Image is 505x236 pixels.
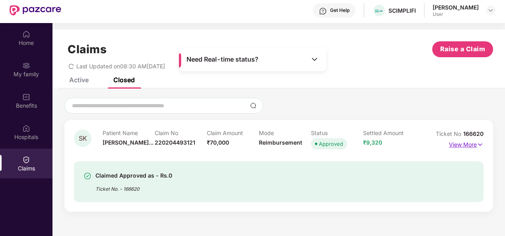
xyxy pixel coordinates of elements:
[68,63,74,70] span: redo
[259,139,302,146] span: Reimbursement
[440,44,486,54] span: Raise a Claim
[259,130,311,136] p: Mode
[22,62,30,70] img: svg+xml;base64,PHN2ZyB3aWR0aD0iMjAiIGhlaWdodD0iMjAiIHZpZXdCb3g9IjAgMCAyMCAyMCIgZmlsbD0ibm9uZSIgeG...
[79,135,87,142] span: SK
[311,55,319,63] img: Toggle Icon
[311,130,363,136] p: Status
[449,138,484,149] p: View More
[250,103,256,109] img: svg+xml;base64,PHN2ZyBpZD0iU2VhcmNoLTMyeDMyIiB4bWxucz0iaHR0cDovL3d3dy53My5vcmcvMjAwMC9zdmciIHdpZH...
[477,140,484,149] img: svg+xml;base64,PHN2ZyB4bWxucz0iaHR0cDovL3d3dy53My5vcmcvMjAwMC9zdmciIHdpZHRoPSIxNyIgaGVpZ2h0PSIxNy...
[22,156,30,164] img: svg+xml;base64,PHN2ZyBpZD0iQ2xhaW0iIHhtbG5zPSJodHRwOi8vd3d3LnczLm9yZy8yMDAwL3N2ZyIgd2lkdGg9IjIwIi...
[95,171,172,180] div: Claimed Approved as - Rs.0
[463,130,484,137] span: 166620
[10,5,61,15] img: New Pazcare Logo
[319,7,327,15] img: svg+xml;base64,PHN2ZyBpZD0iSGVscC0zMngzMiIgeG1sbnM9Imh0dHA6Ly93d3cudzMub3JnLzIwMDAvc3ZnIiB3aWR0aD...
[186,55,258,64] span: Need Real-time status?
[22,30,30,38] img: svg+xml;base64,PHN2ZyBpZD0iSG9tZSIgeG1sbnM9Imh0dHA6Ly93d3cudzMub3JnLzIwMDAvc3ZnIiB3aWR0aD0iMjAiIG...
[155,130,207,136] p: Claim No
[68,43,107,56] h1: Claims
[432,41,493,57] button: Raise a Claim
[22,93,30,101] img: svg+xml;base64,PHN2ZyBpZD0iQmVuZWZpdHMiIHhtbG5zPSJodHRwOi8vd3d3LnczLm9yZy8yMDAwL3N2ZyIgd2lkdGg9Ij...
[22,124,30,132] img: svg+xml;base64,PHN2ZyBpZD0iSG9zcGl0YWxzIiB4bWxucz0iaHR0cDovL3d3dy53My5vcmcvMjAwMC9zdmciIHdpZHRoPS...
[488,7,494,14] img: svg+xml;base64,PHN2ZyBpZD0iRHJvcGRvd24tMzJ4MzIiIHhtbG5zPSJodHRwOi8vd3d3LnczLm9yZy8yMDAwL3N2ZyIgd2...
[363,139,382,146] span: ₹9,320
[95,180,172,193] div: Ticket No. - 166620
[103,130,155,136] p: Patient Name
[436,130,463,137] span: Ticket No
[76,63,165,70] span: Last Updated on 08:30 AM[DATE]
[207,139,229,146] span: ₹70,000
[363,130,415,136] p: Settled Amount
[155,139,195,146] span: 220204493121
[330,7,350,14] div: Get Help
[433,4,479,11] div: [PERSON_NAME]
[319,140,343,148] div: Approved
[84,172,91,180] img: svg+xml;base64,PHN2ZyBpZD0iU3VjY2Vzcy0zMngzMiIgeG1sbnM9Imh0dHA6Ly93d3cudzMub3JnLzIwMDAvc3ZnIiB3aW...
[207,130,259,136] p: Claim Amount
[113,76,135,84] div: Closed
[388,7,416,14] div: SCIMPLIFI
[373,8,385,14] img: transparent%20(1).png
[433,11,479,17] div: User
[103,139,153,146] span: [PERSON_NAME]...
[69,76,89,84] div: Active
